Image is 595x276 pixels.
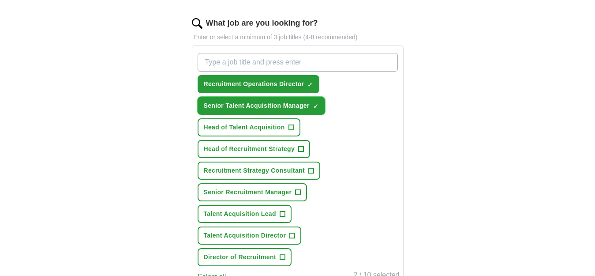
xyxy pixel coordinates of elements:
[204,166,305,175] span: Recruitment Strategy Consultant
[198,183,307,201] button: Senior Recruitment Manager
[198,118,300,136] button: Head of Talent Acquisition
[198,75,320,93] button: Recruitment Operations Director✓
[198,248,292,266] button: Director of Recruitment
[313,103,318,110] span: ✓
[192,18,202,29] img: search.png
[204,231,286,240] span: Talent Acquisition Director
[198,205,292,223] button: Talent Acquisition Lead
[204,101,310,110] span: Senior Talent Acquisition Manager
[198,53,398,72] input: Type a job title and press enter
[204,144,295,154] span: Head of Recruitment Strategy
[198,97,325,115] button: Senior Talent Acquisition Manager✓
[198,140,311,158] button: Head of Recruitment Strategy
[206,17,318,29] label: What job are you looking for?
[198,162,320,180] button: Recruitment Strategy Consultant
[204,188,292,197] span: Senior Recruitment Manager
[204,123,285,132] span: Head of Talent Acquisition
[198,227,302,245] button: Talent Acquisition Director
[204,209,276,219] span: Talent Acquisition Lead
[204,253,276,262] span: Director of Recruitment
[307,81,313,88] span: ✓
[204,79,304,89] span: Recruitment Operations Director
[192,33,404,42] p: Enter or select a minimum of 3 job titles (4-8 recommended)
